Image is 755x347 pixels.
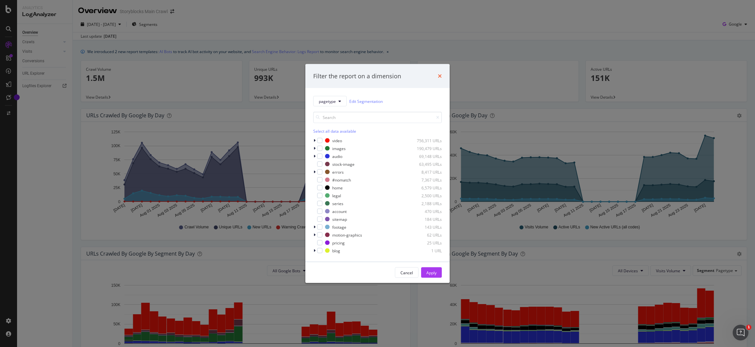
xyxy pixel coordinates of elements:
div: motion-graphics [332,232,362,238]
div: Cancel [400,270,413,275]
button: Apply [421,267,442,278]
div: 69,148 URLs [410,153,442,159]
div: home [332,185,343,190]
div: series [332,201,343,206]
div: legal [332,193,341,198]
div: 63,495 URLs [410,161,442,167]
div: images [332,145,346,151]
span: 1 [746,325,751,330]
div: Apply [426,270,437,275]
div: 184 URLs [410,216,442,222]
div: 8,417 URLs [410,169,442,175]
div: 143 URLs [410,224,442,230]
div: stock-image [332,161,355,167]
div: 62 URLs [410,232,442,238]
button: Cancel [395,267,418,278]
div: 25 URLs [410,240,442,245]
div: account [332,208,347,214]
div: modal [305,64,450,283]
div: 756,311 URLs [410,138,442,143]
button: pagetype [313,96,347,106]
div: sitemap [332,216,347,222]
div: 2,188 URLs [410,201,442,206]
div: footage [332,224,346,230]
div: Select all data available [313,128,442,134]
div: times [438,72,442,80]
div: 1 URL [410,248,442,253]
div: 190,479 URLs [410,145,442,151]
div: blog [332,248,340,253]
div: 470 URLs [410,208,442,214]
div: errors [332,169,344,175]
div: 6,579 URLs [410,185,442,190]
div: pricing [332,240,345,245]
div: #nomatch [332,177,351,183]
div: 2,500 URLs [410,193,442,198]
iframe: Intercom live chat [733,325,748,340]
div: Filter the report on a dimension [313,72,401,80]
input: Search [313,112,442,123]
a: Edit Segmentation [349,98,383,105]
div: 7,367 URLs [410,177,442,183]
div: video [332,138,342,143]
div: audio [332,153,342,159]
span: pagetype [319,98,336,104]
